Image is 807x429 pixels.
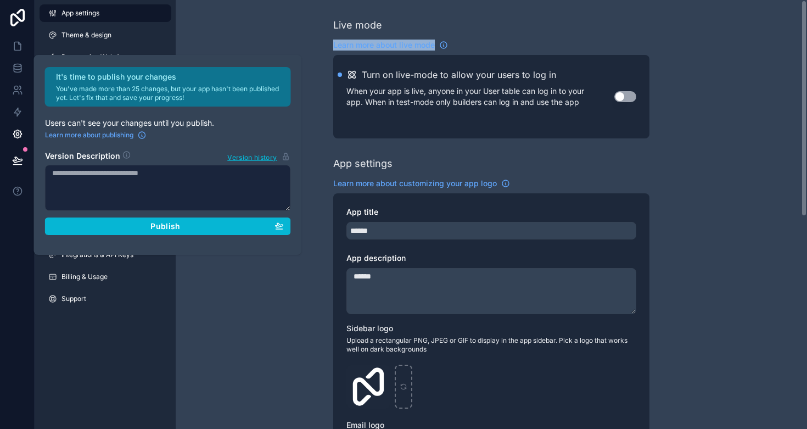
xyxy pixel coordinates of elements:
p: When your app is live, anyone in your User table can log in to your app. When in test-mode only b... [346,86,614,108]
h2: Turn on live-mode to allow your users to log in [362,68,556,81]
a: App settings [40,4,171,22]
a: Integrations & API Keys [40,246,171,264]
a: Theme & design [40,26,171,44]
a: Learn more about customizing your app logo [333,178,510,189]
a: Learn more about publishing [45,131,147,140]
span: Version history [227,151,277,162]
a: Support [40,290,171,308]
span: Publish [150,221,180,231]
h2: Version Description [45,151,120,163]
span: Theme & design [61,31,111,40]
button: Version history [227,151,290,163]
div: Live mode [333,18,382,33]
h2: It's time to publish your changes [56,71,284,82]
span: Billing & Usage [61,272,108,281]
span: Sidebar logo [346,324,393,333]
span: Learn more about publishing [45,131,133,140]
a: Learn more about live mode [333,40,448,51]
span: Support [61,294,86,303]
span: Learn more about customizing your app logo [333,178,497,189]
span: Learn more about live mode [333,40,435,51]
span: App title [346,207,378,216]
span: App settings [61,9,99,18]
div: App settings [333,156,393,171]
span: Upload a rectangular PNG, JPEG or GIF to display in the app sidebar. Pick a logo that works well ... [346,336,636,354]
p: You've made more than 25 changes, but your app hasn't been published yet. Let's fix that and save... [56,85,284,102]
span: Progressive Web App [61,53,128,62]
a: Progressive Web App [40,48,171,66]
span: App description [346,253,406,263]
button: Publish [45,218,291,235]
p: Users can't see your changes until you publish. [45,118,291,129]
span: Integrations & API Keys [61,250,133,259]
a: Billing & Usage [40,268,171,286]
